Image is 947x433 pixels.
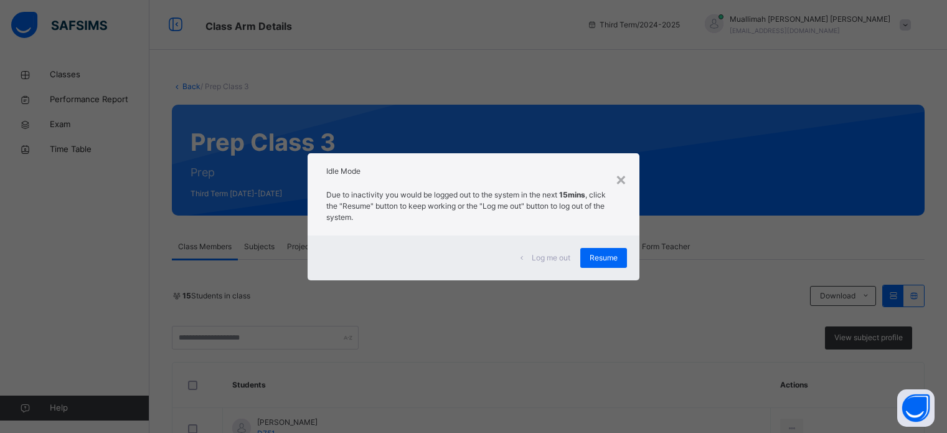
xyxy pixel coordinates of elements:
div: × [615,166,627,192]
strong: 15mins [559,190,585,199]
p: Due to inactivity you would be logged out to the system in the next , click the "Resume" button t... [326,189,620,223]
h2: Idle Mode [326,166,620,177]
button: Open asap [897,389,935,427]
span: Resume [590,252,618,264]
span: Log me out [532,252,570,264]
